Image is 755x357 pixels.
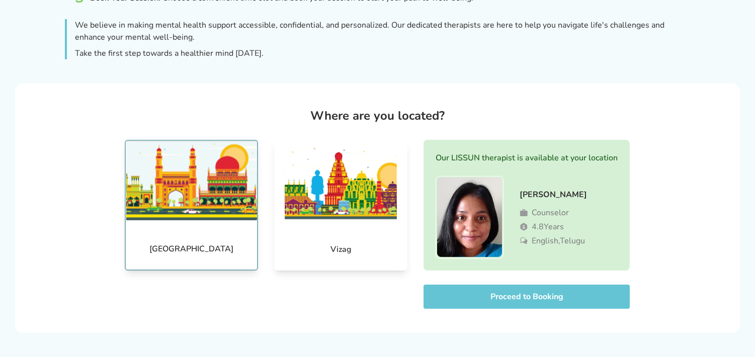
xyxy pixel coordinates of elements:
[330,237,352,261] p: Vizag
[532,207,569,219] p: Counselor
[126,141,257,221] img: hyd.svg
[520,189,587,201] p: [PERSON_NAME]
[274,141,407,221] img: vizag.svg
[520,237,528,245] img: Chat Icon
[424,285,630,309] button: Proceed to Booking
[75,19,691,43] p: We believe in making mental health support accessible, confidential, and personalized. Our dedica...
[520,223,528,231] img: Person Icon
[310,108,445,124] p: Where are you located?
[532,235,585,247] p: English,Telugu
[149,237,233,261] p: [GEOGRAPHIC_DATA]
[436,152,618,164] p: Our LISSUN therapist is available at your location
[75,47,691,59] p: Take the first step towards a healthier mind [DATE].
[437,177,502,257] img: image
[532,221,564,233] p: 4.8 Years
[520,209,528,217] img: Briefcase Icon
